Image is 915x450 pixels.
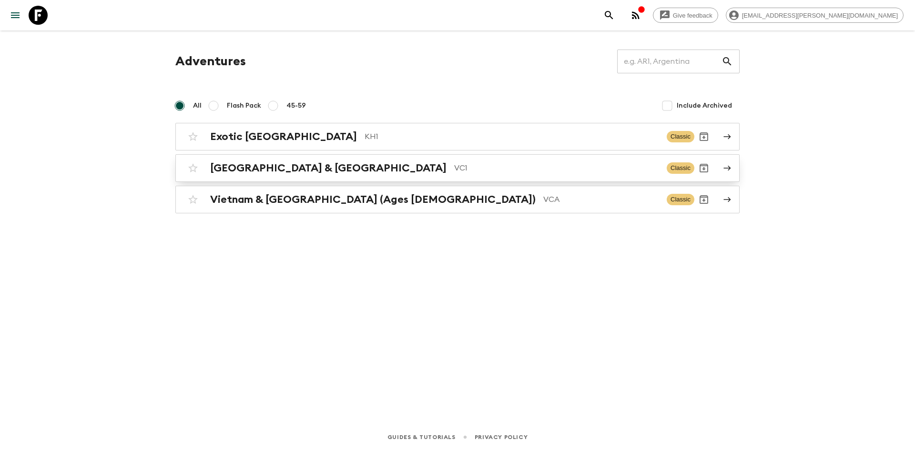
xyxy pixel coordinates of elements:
span: 45-59 [286,101,306,110]
span: All [193,101,202,110]
input: e.g. AR1, Argentina [617,48,722,75]
a: Privacy Policy [475,432,528,442]
h2: Vietnam & [GEOGRAPHIC_DATA] (Ages [DEMOGRAPHIC_DATA]) [210,193,536,206]
button: Archive [694,127,713,146]
span: [EMAIL_ADDRESS][PERSON_NAME][DOMAIN_NAME] [737,12,903,19]
p: VCA [543,194,659,205]
span: Flash Pack [227,101,261,110]
h2: Exotic [GEOGRAPHIC_DATA] [210,130,357,143]
span: Classic [667,131,694,142]
span: Classic [667,162,694,174]
button: Archive [694,159,713,178]
div: [EMAIL_ADDRESS][PERSON_NAME][DOMAIN_NAME] [726,8,904,23]
p: KH1 [365,131,659,142]
span: Classic [667,194,694,205]
a: [GEOGRAPHIC_DATA] & [GEOGRAPHIC_DATA]VC1ClassicArchive [175,154,740,182]
h1: Adventures [175,52,246,71]
span: Include Archived [677,101,732,110]
h2: [GEOGRAPHIC_DATA] & [GEOGRAPHIC_DATA] [210,162,447,174]
a: Vietnam & [GEOGRAPHIC_DATA] (Ages [DEMOGRAPHIC_DATA])VCAClassicArchive [175,186,740,213]
button: menu [6,6,25,25]
button: Archive [694,190,713,209]
a: Guides & Tutorials [387,432,456,442]
span: Give feedback [668,12,718,19]
a: Give feedback [653,8,718,23]
a: Exotic [GEOGRAPHIC_DATA]KH1ClassicArchive [175,123,740,150]
p: VC1 [454,162,659,174]
button: search adventures [600,6,619,25]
